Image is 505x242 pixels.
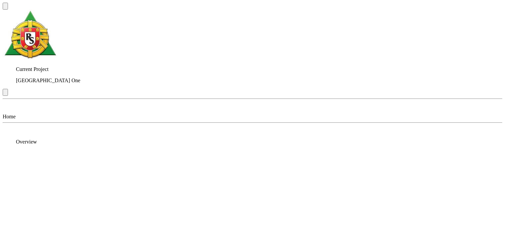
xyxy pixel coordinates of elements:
[16,78,502,84] p: [GEOGRAPHIC_DATA] One
[3,3,8,10] button: open drawer
[3,89,8,96] button: open
[3,10,57,60] img: Roger & Sons Concrete
[3,102,502,120] div: Home
[16,128,502,145] div: Overview
[16,139,37,145] span: Overview
[3,114,16,119] span: Home
[16,66,502,72] p: Current Project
